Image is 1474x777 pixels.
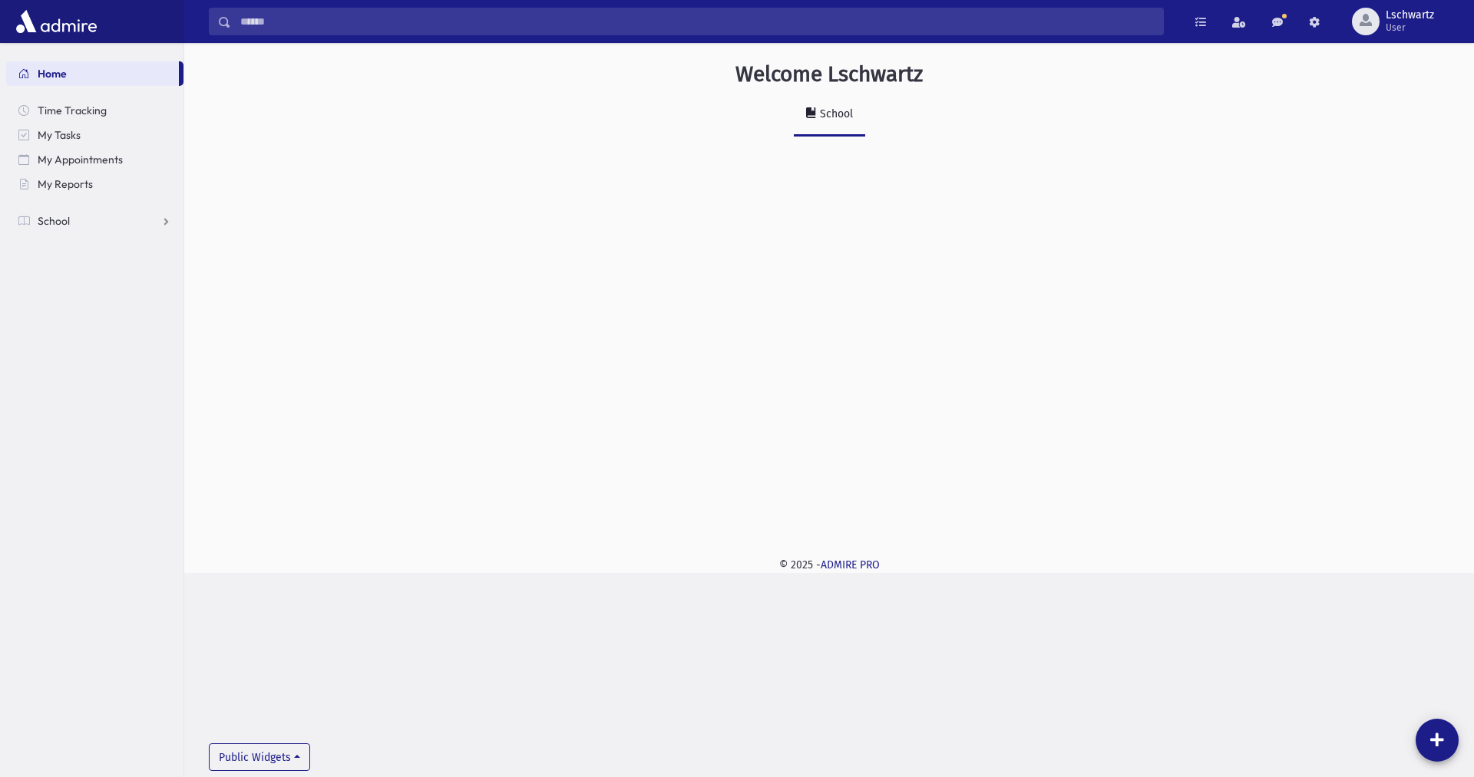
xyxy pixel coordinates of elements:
[1386,21,1434,34] span: User
[6,172,183,196] a: My Reports
[821,558,880,571] a: ADMIRE PRO
[794,94,865,137] a: School
[817,107,853,120] div: School
[6,61,179,86] a: Home
[6,209,183,233] a: School
[6,147,183,172] a: My Appointments
[38,177,93,191] span: My Reports
[209,557,1449,573] div: © 2025 -
[38,214,70,228] span: School
[38,153,123,166] span: My Appointments
[209,743,310,771] button: Public Widgets
[38,104,107,117] span: Time Tracking
[6,123,183,147] a: My Tasks
[12,6,101,37] img: AdmirePro
[38,67,67,81] span: Home
[735,61,923,87] h3: Welcome Lschwartz
[231,8,1163,35] input: Search
[38,128,81,142] span: My Tasks
[6,98,183,123] a: Time Tracking
[1386,9,1434,21] span: Lschwartz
